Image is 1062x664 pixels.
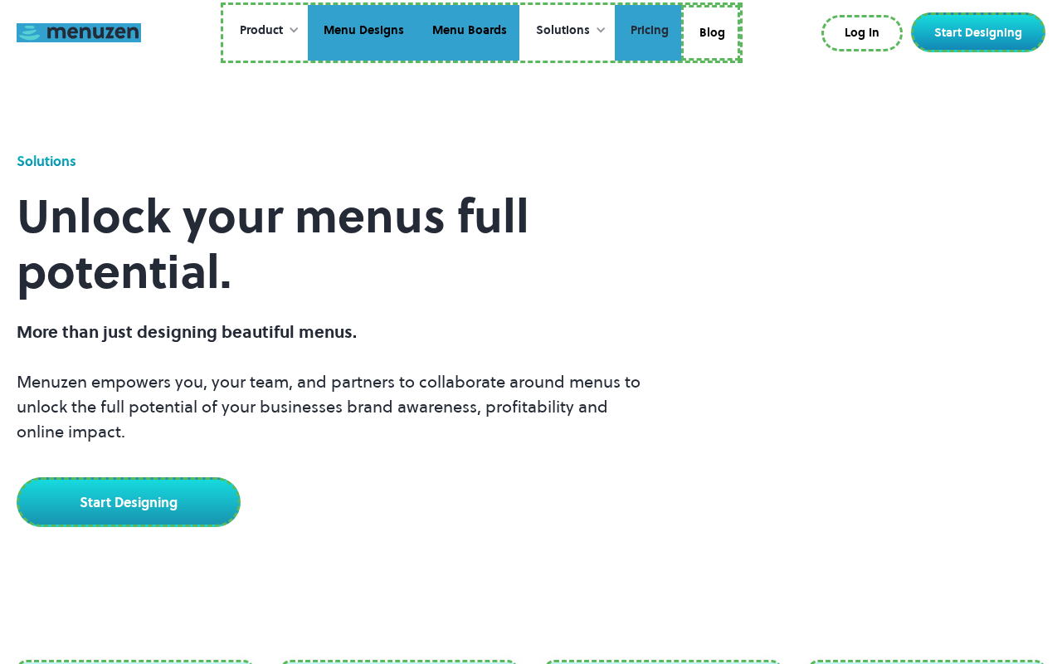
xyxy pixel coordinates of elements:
[223,5,308,56] div: Product
[17,320,357,344] span: More than just designing beautiful menus.
[615,5,681,61] a: Pricing
[821,15,903,51] a: Log In
[17,477,241,527] a: Start Designing
[681,5,740,61] a: Blog
[911,12,1045,52] a: Start Designing
[417,5,519,61] a: Menu Boards
[308,5,417,61] a: Menu Designs
[536,22,590,40] div: Solutions
[240,22,283,40] div: Product
[17,188,654,300] h1: Unlock your menus full potential.
[17,151,76,171] div: Solutions
[519,5,615,56] div: Solutions
[17,320,654,444] p: Menuzen empowers you, your team, and partners to collaborate around menus to unlock the full pote...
